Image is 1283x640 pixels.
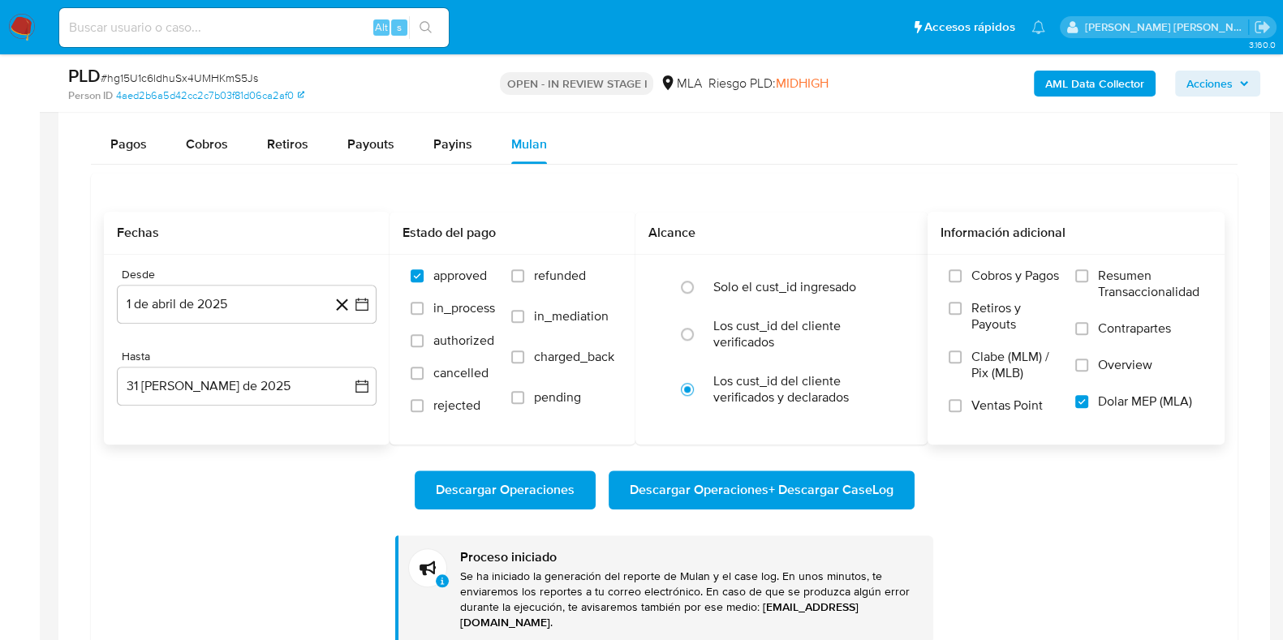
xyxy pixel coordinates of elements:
[1248,38,1275,51] span: 3.160.0
[1031,20,1045,34] a: Notificaciones
[409,16,442,39] button: search-icon
[68,88,113,103] b: Person ID
[1045,71,1144,97] b: AML Data Collector
[1175,71,1260,97] button: Acciones
[375,19,388,35] span: Alt
[397,19,402,35] span: s
[500,72,653,95] p: OPEN - IN REVIEW STAGE I
[660,75,701,92] div: MLA
[1034,71,1156,97] button: AML Data Collector
[775,74,828,92] span: MIDHIGH
[1254,19,1271,36] a: Salir
[708,75,828,92] span: Riesgo PLD:
[924,19,1015,36] span: Accesos rápidos
[1085,19,1249,35] p: noelia.huarte@mercadolibre.com
[116,88,304,103] a: 4aed2b6a5d42cc2c7b03f81d06ca2af0
[1186,71,1233,97] span: Acciones
[59,17,449,38] input: Buscar usuario o caso...
[68,62,101,88] b: PLD
[101,70,258,86] span: # hg15U1c6ldhuSx4UMHKmS5Js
